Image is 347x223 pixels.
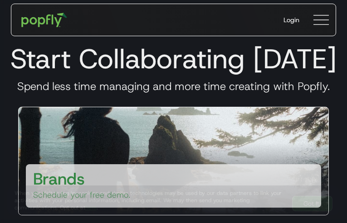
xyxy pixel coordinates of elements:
h1: Start Collaborating [DATE] [7,43,340,75]
div: Login [283,15,299,24]
a: Got It! [292,196,332,211]
h3: Spend less time managing and more time creating with Popfly. [7,80,340,93]
a: Login [276,8,307,32]
div: When you visit or log in, cookies and similar technologies may be used by our data partners to li... [15,190,285,211]
a: home [15,6,73,33]
h3: Brands [33,168,85,190]
a: here [85,204,97,211]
